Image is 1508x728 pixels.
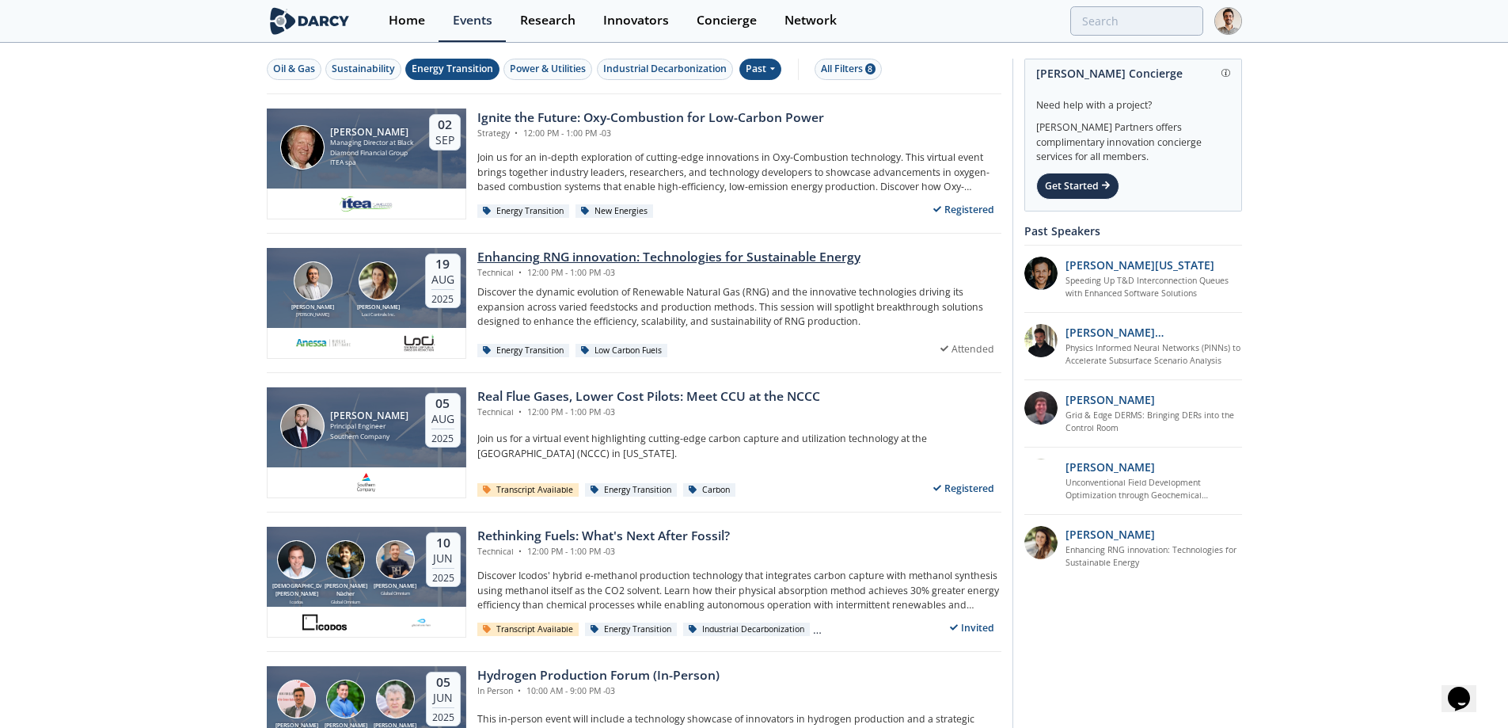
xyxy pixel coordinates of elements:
[1024,217,1242,245] div: Past Speakers
[477,569,1001,612] p: Discover Icodos' hybrid e-methanol production technology that integrates carbon capture with meth...
[1065,410,1242,435] a: Grid & Edge DERMS: Bringing DERs into the Control Room
[267,248,1001,359] a: Amir Akbari [PERSON_NAME] [PERSON_NAME] Nicole Neff [PERSON_NAME] Loci Controls Inc. 19 Aug 2025 ...
[330,138,415,158] div: Managing Director at Black Diamond Financial Group
[267,7,353,35] img: logo-wide.svg
[1065,324,1242,341] p: [PERSON_NAME] [PERSON_NAME]
[435,133,454,147] div: Sep
[510,62,586,76] div: Power & Utilities
[359,261,397,300] img: Nicole Neff
[321,599,370,605] div: Global Omnium
[516,406,525,417] span: •
[477,267,860,280] div: Technical 12:00 PM - 1:00 PM -03
[412,612,431,631] img: 3cee28eb-1548-43c7-b74f-3db04cb5f39b
[477,285,1001,329] p: Discover the dynamic evolution of Renewable Natural Gas (RNG) and the innovative technologies dri...
[512,128,521,139] span: •
[1024,526,1058,559] img: 737ad19b-6c50-4cdf-92c7-29f5966a019e
[401,334,436,353] img: 2b793097-40cf-4f6d-9bc3-4321a642668f
[405,59,500,80] button: Energy Transition
[412,62,493,76] div: Energy Transition
[477,387,820,406] div: Real Flue Gases, Lower Cost Pilots: Meet CCU at the NCCC
[1024,391,1058,425] img: accc9a8e-a9c1-4d58-ae37-132228efcf55
[295,334,351,353] img: 551440aa-d0f4-4a32-b6e2-e91f2a0781fe
[356,473,376,492] img: 1616523795096-Southern%20Company.png
[1070,6,1203,36] input: Advanced Search
[321,582,370,599] div: [PERSON_NAME] Nàcher
[302,612,348,631] img: 63629522-c047-4eeb-9b06-6d35eadfb64d
[597,59,733,80] button: Industrial Decarbonization
[325,59,401,80] button: Sustainability
[431,412,454,426] div: Aug
[330,127,415,138] div: [PERSON_NAME]
[431,257,454,273] div: 19
[326,540,365,579] img: Feliu Sempere Nàcher
[683,623,811,637] div: Industrial Decarbonization
[477,109,824,128] div: Ignite the Future: Oxy-Combustion for Low-Carbon Power
[389,14,425,27] div: Home
[432,707,454,723] div: 2025
[477,685,720,698] div: In Person 10:00 AM - 9:00 PM -03
[697,14,757,27] div: Concierge
[330,410,408,421] div: [PERSON_NAME]
[273,62,315,76] div: Oil & Gas
[1065,257,1214,273] p: [PERSON_NAME][US_STATE]
[435,117,454,133] div: 02
[477,248,860,267] div: Enhancing RNG innovation: Technologies for Sustainable Energy
[453,14,492,27] div: Events
[332,62,395,76] div: Sustainability
[431,396,454,412] div: 05
[280,404,325,448] img: John Carroll
[1024,257,1058,290] img: 1b183925-147f-4a47-82c9-16eeeed5003c
[575,204,654,219] div: New Energies
[267,527,1001,638] a: Christian Wünsch [DEMOGRAPHIC_DATA][PERSON_NAME] Icodos Feliu Sempere Nàcher [PERSON_NAME] Nàcher...
[294,261,332,300] img: Amir Akbari
[267,109,1001,219] a: Patrick Imeson [PERSON_NAME] Managing Director at Black Diamond Financial Group ITEA spa 02 Sep I...
[432,568,454,584] div: 2025
[1221,69,1230,78] img: information.svg
[1036,173,1119,200] div: Get Started
[477,527,730,546] div: Rethinking Fuels: What's Next After Fossil?
[585,483,678,497] div: Energy Transition
[1442,665,1492,712] iframe: chat widget
[267,59,321,80] button: Oil & Gas
[1065,391,1155,408] p: [PERSON_NAME]
[477,483,579,497] div: Transcript Available
[585,623,678,637] div: Energy Transition
[288,303,337,312] div: [PERSON_NAME]
[477,623,579,637] div: Transcript Available
[354,311,403,318] div: Loci Controls Inc.
[575,344,668,358] div: Low Carbon Fuels
[1024,459,1058,492] img: 2k2ez1SvSiOh3gKHmcgF
[515,685,524,696] span: •
[330,421,408,432] div: Principal Engineer
[1036,59,1230,87] div: [PERSON_NAME] Concierge
[477,406,820,419] div: Technical 12:00 PM - 1:00 PM -03
[277,540,316,579] img: Christian Wünsch
[815,59,882,80] button: All Filters 8
[280,125,325,170] img: Patrick Imeson
[1065,342,1242,368] a: Physics Informed Neural Networks (PINNs) to Accelerate Subsurface Scenario Analysis
[431,289,454,305] div: 2025
[603,62,727,76] div: Industrial Decarbonization
[926,200,1001,219] div: Registered
[272,599,321,605] div: Icodos
[1065,544,1242,570] a: Enhancing RNG innovation: Technologies for Sustainable Energy
[326,680,365,718] img: Pedro Pajares
[1065,459,1155,475] p: [PERSON_NAME]
[376,680,415,718] img: Nathalie Ionesco
[354,303,403,312] div: [PERSON_NAME]
[330,158,415,168] div: ITEA spa
[926,478,1001,498] div: Registered
[477,666,720,685] div: Hydrogen Production Forum (In-Person)
[267,387,1001,498] a: John Carroll [PERSON_NAME] Principal Engineer Southern Company 05 Aug 2025 Real Flue Gases, Lower...
[272,582,321,599] div: [DEMOGRAPHIC_DATA][PERSON_NAME]
[370,590,420,597] div: Global Omnium
[1065,275,1242,300] a: Speeding Up T&D Interconnection Queues with Enhanced Software Solutions
[432,691,454,705] div: Jun
[477,204,570,219] div: Energy Transition
[477,432,1001,461] p: Join us for a virtual event highlighting cutting-edge carbon capture and utilization technology a...
[431,273,454,287] div: Aug
[431,429,454,444] div: 2025
[1024,324,1058,357] img: 20112e9a-1f67-404a-878c-a26f1c79f5da
[330,432,408,442] div: Southern Company
[477,546,730,558] div: Technical 12:00 PM - 1:00 PM -03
